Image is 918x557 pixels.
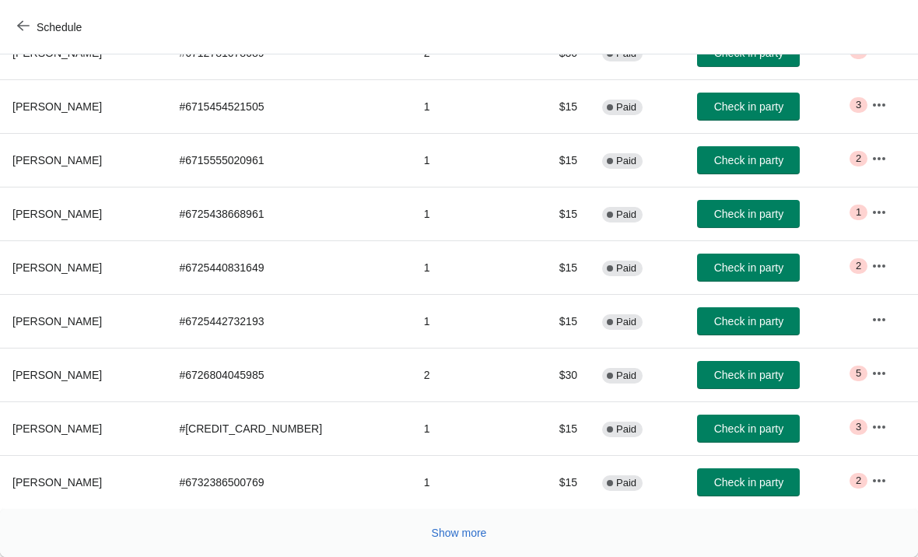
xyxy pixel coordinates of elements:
span: 2 [856,475,861,487]
td: # 6725442732193 [166,294,411,348]
span: Check in party [714,208,783,220]
span: 5 [856,367,861,380]
td: # 6725440831649 [166,240,411,294]
td: 1 [412,294,520,348]
td: 1 [412,187,520,240]
button: Check in party [697,415,800,443]
button: Check in party [697,307,800,335]
td: $15 [520,294,590,348]
span: Check in party [714,154,783,166]
span: [PERSON_NAME] [12,476,102,489]
span: Paid [616,208,636,221]
span: Check in party [714,261,783,274]
span: Schedule [37,21,82,33]
span: Show more [432,527,487,539]
span: Check in party [714,476,783,489]
span: [PERSON_NAME] [12,261,102,274]
button: Check in party [697,254,800,282]
td: 1 [412,401,520,455]
button: Check in party [697,361,800,389]
td: $15 [520,187,590,240]
td: # 6732386500769 [166,455,411,509]
span: 1 [856,206,861,219]
span: 2 [856,152,861,165]
button: Schedule [8,13,94,41]
td: $15 [520,455,590,509]
td: # 6715555020961 [166,133,411,187]
span: 3 [856,99,861,111]
span: Check in party [714,422,783,435]
td: $15 [520,133,590,187]
td: $15 [520,79,590,133]
span: Paid [616,423,636,436]
td: 2 [412,348,520,401]
td: $30 [520,348,590,401]
span: Paid [616,101,636,114]
span: [PERSON_NAME] [12,208,102,220]
span: Paid [616,316,636,328]
button: Check in party [697,468,800,496]
button: Show more [426,519,493,547]
td: # 6725438668961 [166,187,411,240]
td: # 6715454521505 [166,79,411,133]
button: Check in party [697,200,800,228]
span: Paid [616,155,636,167]
span: 3 [856,421,861,433]
span: [PERSON_NAME] [12,369,102,381]
span: Check in party [714,100,783,113]
td: # 6726804045985 [166,348,411,401]
td: $15 [520,240,590,294]
span: [PERSON_NAME] [12,154,102,166]
span: Paid [616,477,636,489]
span: Paid [616,262,636,275]
span: Paid [616,370,636,382]
td: 1 [412,240,520,294]
td: 1 [412,133,520,187]
span: Check in party [714,369,783,381]
button: Check in party [697,146,800,174]
span: [PERSON_NAME] [12,100,102,113]
span: Check in party [714,315,783,328]
td: # [CREDIT_CARD_NUMBER] [166,401,411,455]
button: Check in party [697,93,800,121]
span: [PERSON_NAME] [12,422,102,435]
td: 1 [412,455,520,509]
span: [PERSON_NAME] [12,315,102,328]
td: 1 [412,79,520,133]
span: 2 [856,260,861,272]
td: $15 [520,401,590,455]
